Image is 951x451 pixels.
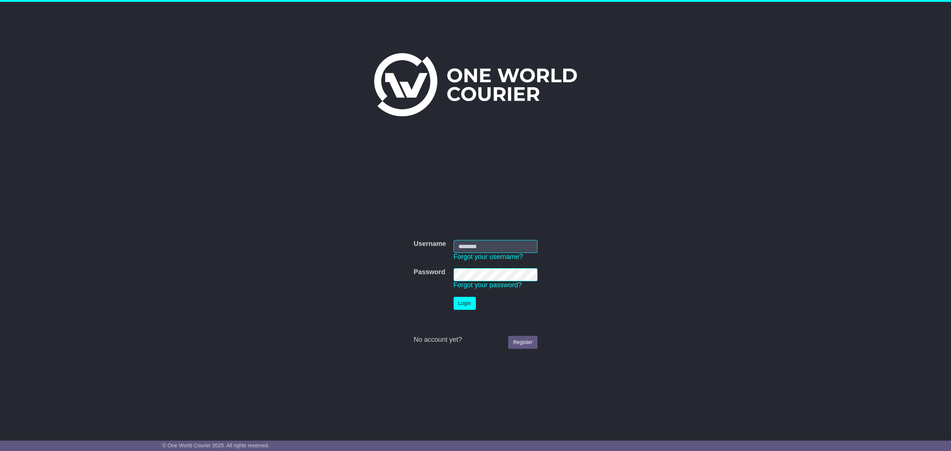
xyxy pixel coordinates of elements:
[454,297,476,310] button: Login
[413,240,446,248] label: Username
[162,442,270,448] span: © One World Courier 2025. All rights reserved.
[413,268,445,276] label: Password
[413,336,537,344] div: No account yet?
[454,253,523,260] a: Forgot your username?
[454,281,522,289] a: Forgot your password?
[374,53,577,116] img: One World
[508,336,537,349] a: Register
